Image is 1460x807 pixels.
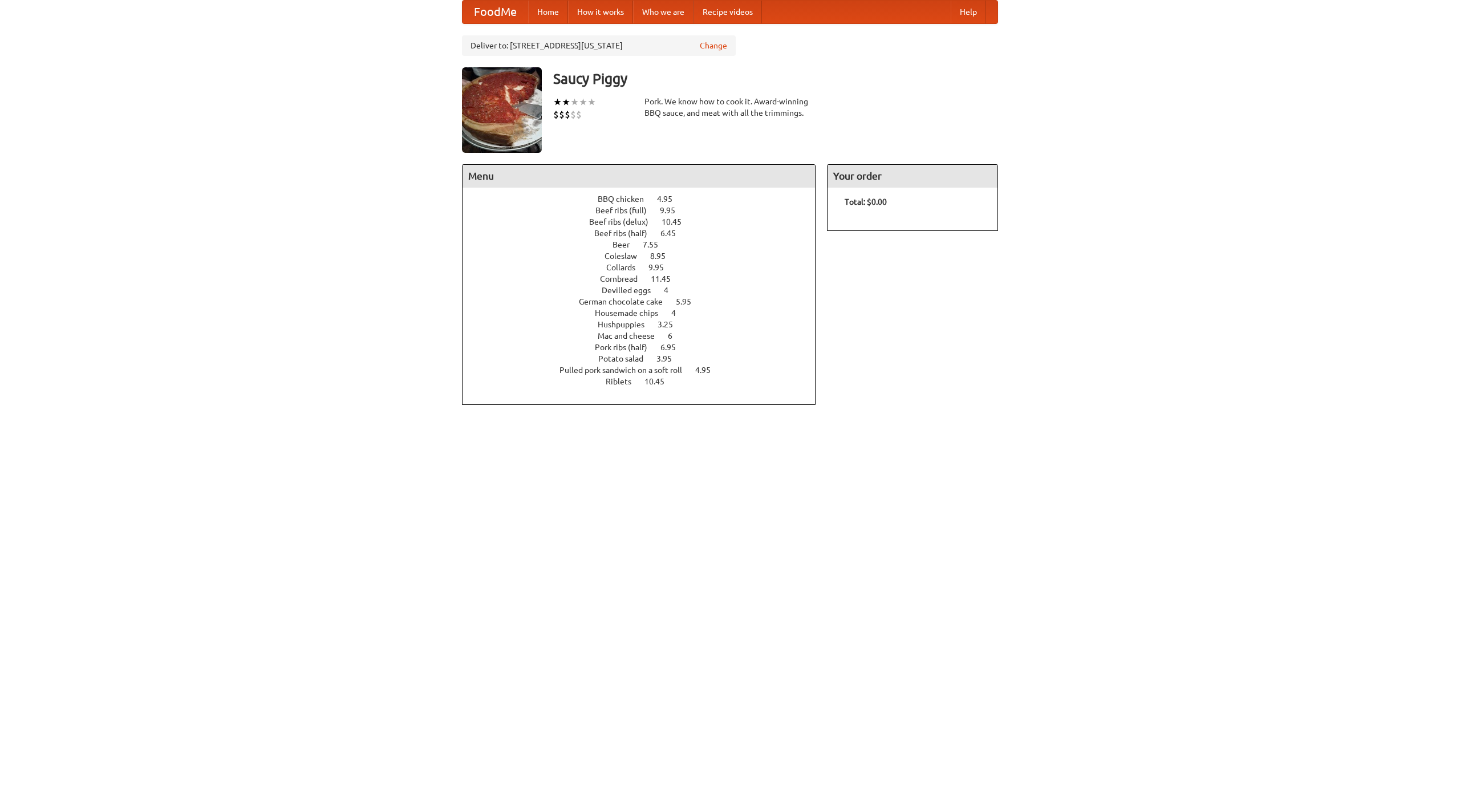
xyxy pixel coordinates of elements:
a: Hushpuppies 3.25 [598,320,694,329]
span: 11.45 [651,274,682,283]
li: ★ [579,96,587,108]
a: German chocolate cake 5.95 [579,297,712,306]
h3: Saucy Piggy [553,67,998,90]
span: 8.95 [650,252,677,261]
li: ★ [553,96,562,108]
a: Beer 7.55 [613,240,679,249]
a: Recipe videos [693,1,762,23]
a: Pork ribs (half) 6.95 [595,343,697,352]
li: $ [559,108,565,121]
span: 9.95 [660,206,687,215]
li: ★ [570,96,579,108]
span: 7.55 [643,240,670,249]
li: $ [565,108,570,121]
span: 6.45 [660,229,687,238]
li: $ [576,108,582,121]
span: 3.25 [658,320,684,329]
a: Cornbread 11.45 [600,274,692,283]
span: Beef ribs (delux) [589,217,660,226]
div: Pork. We know how to cook it. Award-winning BBQ sauce, and meat with all the trimmings. [644,96,816,119]
h4: Your order [828,165,997,188]
a: Collards 9.95 [606,263,685,272]
span: 4.95 [695,366,722,375]
li: ★ [587,96,596,108]
a: Pulled pork sandwich on a soft roll 4.95 [559,366,732,375]
a: Home [528,1,568,23]
a: FoodMe [463,1,528,23]
span: Beer [613,240,641,249]
div: Deliver to: [STREET_ADDRESS][US_STATE] [462,35,736,56]
span: 3.95 [656,354,683,363]
a: Potato salad 3.95 [598,354,693,363]
span: 10.45 [662,217,693,226]
a: How it works [568,1,633,23]
li: $ [570,108,576,121]
a: Devilled eggs 4 [602,286,690,295]
span: Riblets [606,377,643,386]
a: Mac and cheese 6 [598,331,693,340]
a: Who we are [633,1,693,23]
a: Riblets 10.45 [606,377,686,386]
b: Total: $0.00 [845,197,887,206]
span: Collards [606,263,647,272]
span: Housemade chips [595,309,670,318]
h4: Menu [463,165,815,188]
img: angular.jpg [462,67,542,153]
span: Pulled pork sandwich on a soft roll [559,366,693,375]
li: ★ [562,96,570,108]
span: 6 [668,331,684,340]
span: 6.95 [660,343,687,352]
a: Change [700,40,727,51]
a: Beef ribs (half) 6.45 [594,229,697,238]
span: Devilled eggs [602,286,662,295]
span: 9.95 [648,263,675,272]
span: Pork ribs (half) [595,343,659,352]
span: 4.95 [657,194,684,204]
a: Housemade chips 4 [595,309,697,318]
span: 4 [671,309,687,318]
span: Beef ribs (half) [594,229,659,238]
a: Beef ribs (full) 9.95 [595,206,696,215]
li: $ [553,108,559,121]
span: Potato salad [598,354,655,363]
span: Beef ribs (full) [595,206,658,215]
span: 5.95 [676,297,703,306]
span: German chocolate cake [579,297,674,306]
span: Cornbread [600,274,649,283]
a: BBQ chicken 4.95 [598,194,693,204]
span: 4 [664,286,680,295]
span: 10.45 [644,377,676,386]
span: Hushpuppies [598,320,656,329]
span: BBQ chicken [598,194,655,204]
a: Help [951,1,986,23]
span: Coleslaw [605,252,648,261]
span: Mac and cheese [598,331,666,340]
a: Coleslaw 8.95 [605,252,687,261]
a: Beef ribs (delux) 10.45 [589,217,703,226]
